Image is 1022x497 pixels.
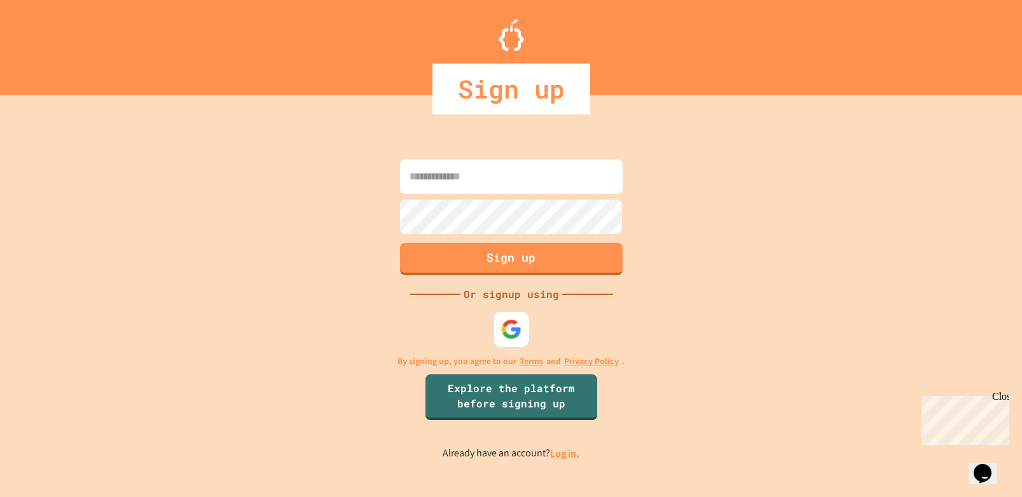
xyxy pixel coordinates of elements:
[499,19,524,51] img: Logo.svg
[916,391,1009,445] iframe: chat widget
[5,5,88,81] div: Chat with us now!Close
[460,287,562,302] div: Or signup using
[400,243,623,275] button: Sign up
[969,446,1009,484] iframe: chat widget
[443,446,579,461] p: Already have an account?
[397,355,625,368] p: By signing up, you agree to our and .
[564,355,619,368] a: Privacy Policy
[550,447,579,460] a: Log in.
[432,64,590,114] div: Sign up
[501,318,521,339] img: google-icon.svg
[520,355,543,368] a: Terms
[425,374,597,420] a: Explore the platform before signing up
